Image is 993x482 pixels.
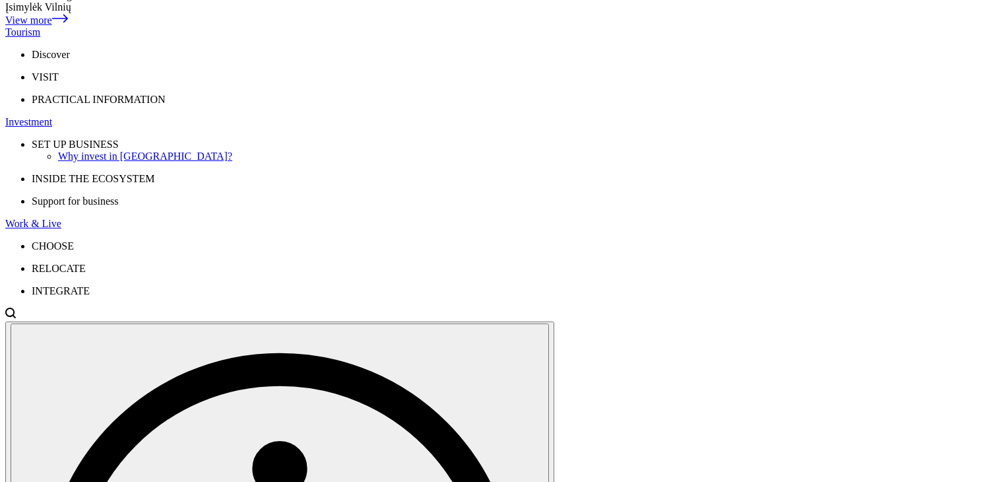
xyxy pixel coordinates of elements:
[32,285,90,296] span: INTEGRATE
[32,240,74,252] span: CHOOSE
[5,310,16,321] a: Open search modal
[5,218,988,230] a: Work & Live
[5,15,68,26] a: View more
[32,139,119,150] span: SET UP BUSINESS
[32,71,59,83] span: VISIT
[32,263,86,274] span: RELOCATE
[32,173,154,184] span: INSIDE THE ECOSYSTEM
[32,94,166,105] span: PRACTICAL INFORMATION
[5,26,988,38] a: Tourism
[32,49,70,60] span: Discover
[5,1,988,13] div: Įsimylėk Vilnių
[5,116,988,128] a: Investment
[5,15,52,26] span: View more
[32,195,119,207] span: Support for business
[58,151,988,162] a: Why invest in [GEOGRAPHIC_DATA]?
